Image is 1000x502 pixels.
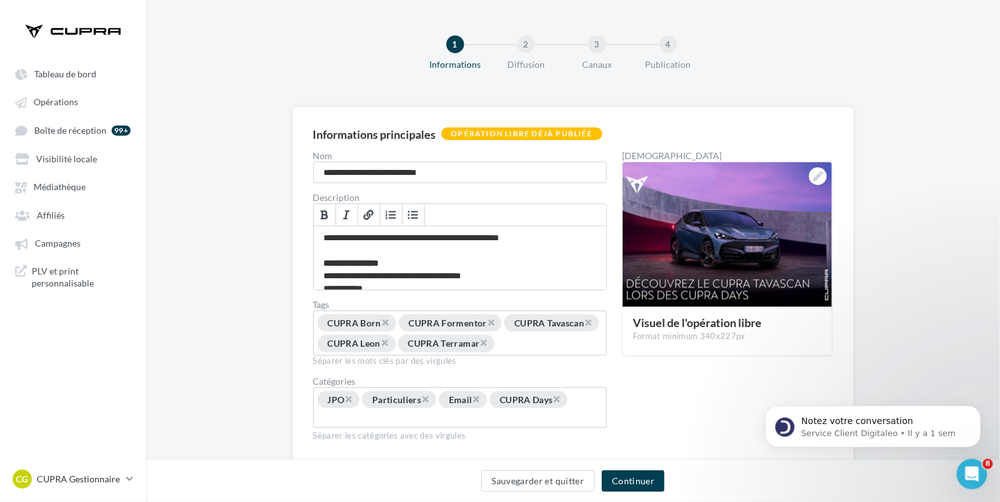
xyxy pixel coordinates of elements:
div: 2 [517,35,535,53]
div: [DEMOGRAPHIC_DATA] [622,151,833,160]
a: Affiliés [8,203,138,226]
span: × [479,337,487,349]
a: Opérations [8,90,138,113]
div: Séparer les catégories avec des virgules [313,428,607,442]
iframe: Intercom notifications message [746,379,1000,468]
span: Tableau de bord [34,68,96,79]
span: × [584,316,592,328]
span: × [472,393,480,405]
button: Continuer [602,470,665,492]
p: CUPRA Gestionnaire [37,473,121,486]
span: Campagnes [35,238,81,249]
span: × [487,316,495,328]
iframe: Intercom live chat [957,459,987,489]
span: JPO [328,394,345,405]
a: CG CUPRA Gestionnaire [10,467,136,491]
div: Canaux [557,58,638,71]
div: 99+ [112,125,131,136]
a: Campagnes [8,231,138,254]
div: Visuel de l'opération libre [633,317,822,328]
a: Italique (Ctrl+I) [336,204,358,226]
div: Choisissez une catégorie [313,387,607,428]
div: Format minimum 340x227px [633,331,822,342]
a: Lien [358,204,380,226]
span: Boîte de réception [34,125,107,136]
span: Visibilité locale [36,153,97,164]
div: Diffusion [486,58,567,71]
span: CUPRA Formentor [409,318,487,328]
div: 4 [659,35,677,53]
input: Permet aux affiliés de trouver l'opération libre plus facilement [496,337,590,352]
a: PLV et print personnalisable [8,260,138,295]
span: PLV et print personnalisable [32,265,131,290]
span: CUPRA Born [328,318,382,328]
a: Boîte de réception 99+ [8,119,138,142]
a: Insérer/Supprimer une liste numérotée [380,204,403,226]
span: Affiliés [37,210,65,221]
span: × [421,393,429,405]
div: Publication [628,58,709,71]
span: × [380,337,388,349]
a: Gras (Ctrl+B) [314,204,336,226]
span: CUPRA Leon [328,338,381,349]
div: 1 [446,35,464,53]
span: CG [16,473,29,486]
span: × [553,393,561,405]
a: Visibilité locale [8,147,138,170]
span: × [381,316,389,328]
div: Permet de préciser les enjeux de la campagne à vos affiliés [314,226,607,290]
div: Catégories [313,377,607,386]
span: Email [449,394,472,405]
input: Choisissez une catégorie [316,411,411,425]
span: 8 [983,459,993,469]
label: Description [313,193,607,202]
span: Opérations [34,97,78,108]
div: Informations [415,58,496,71]
div: Opération libre déjà publiée [441,127,603,140]
span: CUPRA Days [500,394,553,405]
label: Nom [313,151,607,160]
span: Particuliers [372,394,421,405]
span: Médiathèque [34,182,86,193]
div: Permet aux affiliés de trouver l'opération libre plus facilement [313,311,607,356]
span: CUPRA Terramar [408,338,480,349]
div: Informations principales [313,129,436,140]
a: Médiathèque [8,175,138,198]
div: Séparer les mots clés par des virgules [313,356,607,367]
span: CUPRA Tavascan [514,318,584,328]
span: × [345,393,353,405]
a: Insérer/Supprimer une liste à puces [403,204,425,226]
div: 3 [588,35,606,53]
a: Tableau de bord [8,62,138,85]
button: Sauvegarder et quitter [481,470,595,492]
label: Tags [313,300,607,309]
